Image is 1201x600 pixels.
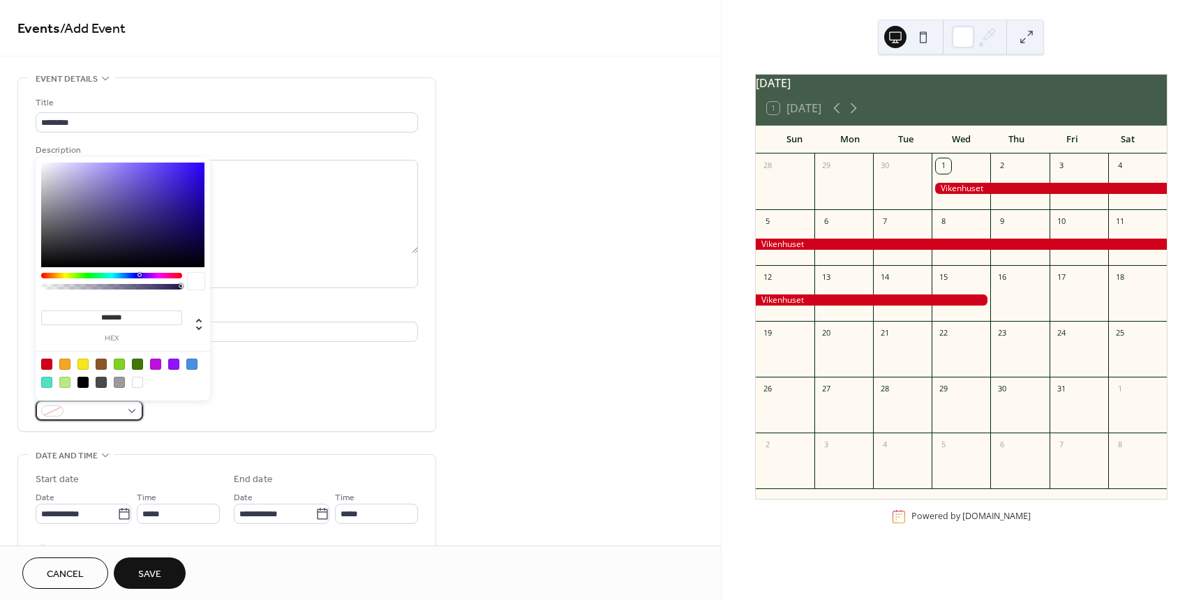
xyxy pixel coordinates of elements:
[877,270,893,285] div: 14
[994,437,1010,453] div: 6
[52,542,77,557] span: All day
[1054,326,1069,341] div: 24
[760,382,775,397] div: 26
[760,214,775,230] div: 5
[989,126,1045,153] div: Thu
[877,158,893,174] div: 30
[936,326,951,341] div: 22
[150,359,161,370] div: #BD10E0
[760,437,775,453] div: 2
[77,377,89,388] div: #000000
[47,567,84,582] span: Cancel
[994,158,1010,174] div: 2
[1054,158,1069,174] div: 3
[1112,158,1128,174] div: 4
[756,239,1167,250] div: Vikenhuset
[1054,270,1069,285] div: 17
[877,437,893,453] div: 4
[186,359,197,370] div: #4A90E2
[877,382,893,397] div: 28
[114,359,125,370] div: #7ED321
[994,214,1010,230] div: 9
[756,75,1167,91] div: [DATE]
[41,377,52,388] div: #50E3C2
[96,359,107,370] div: #8B572A
[936,158,951,174] div: 1
[1112,326,1128,341] div: 25
[911,510,1031,522] div: Powered by
[132,359,143,370] div: #417505
[36,305,415,320] div: Location
[936,382,951,397] div: 29
[760,158,775,174] div: 28
[819,270,834,285] div: 13
[1045,126,1101,153] div: Fri
[819,214,834,230] div: 6
[878,126,934,153] div: Tue
[756,294,991,306] div: Vikenhuset
[335,490,355,505] span: Time
[932,183,1167,195] div: Vikenhuset
[994,382,1010,397] div: 30
[767,126,823,153] div: Sun
[962,510,1031,522] a: [DOMAIN_NAME]
[1054,214,1069,230] div: 10
[234,490,253,505] span: Date
[168,359,179,370] div: #9013FE
[936,214,951,230] div: 8
[936,270,951,285] div: 15
[36,143,415,158] div: Description
[760,326,775,341] div: 19
[877,326,893,341] div: 21
[22,557,108,589] button: Cancel
[822,126,878,153] div: Mon
[933,126,989,153] div: Wed
[994,270,1010,285] div: 16
[819,437,834,453] div: 3
[234,472,273,487] div: End date
[877,214,893,230] div: 7
[59,359,70,370] div: #F5A623
[1054,437,1069,453] div: 7
[819,326,834,341] div: 20
[1112,214,1128,230] div: 11
[77,359,89,370] div: #F8E71C
[1112,270,1128,285] div: 18
[41,335,182,343] label: hex
[17,15,60,43] a: Events
[36,96,415,110] div: Title
[819,382,834,397] div: 27
[59,377,70,388] div: #B8E986
[760,270,775,285] div: 12
[36,490,54,505] span: Date
[96,377,107,388] div: #4A4A4A
[114,557,186,589] button: Save
[1112,382,1128,397] div: 1
[994,326,1010,341] div: 23
[132,377,143,388] div: #FFFFFF
[1054,382,1069,397] div: 31
[41,359,52,370] div: #D0021B
[137,490,156,505] span: Time
[1100,126,1156,153] div: Sat
[36,449,98,463] span: Date and time
[936,437,951,453] div: 5
[1112,437,1128,453] div: 8
[138,567,161,582] span: Save
[60,15,126,43] span: / Add Event
[114,377,125,388] div: #9B9B9B
[819,158,834,174] div: 29
[36,472,79,487] div: Start date
[36,72,98,87] span: Event details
